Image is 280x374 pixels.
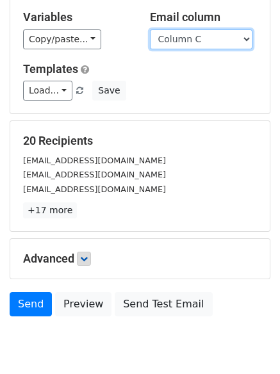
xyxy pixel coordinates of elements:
a: Send [10,292,52,316]
small: [EMAIL_ADDRESS][DOMAIN_NAME] [23,156,166,165]
iframe: Chat Widget [216,313,280,374]
h5: Email column [150,10,258,24]
h5: Variables [23,10,131,24]
a: Templates [23,62,78,76]
a: Copy/paste... [23,29,101,49]
small: [EMAIL_ADDRESS][DOMAIN_NAME] [23,170,166,179]
a: +17 more [23,202,77,218]
a: Load... [23,81,72,101]
a: Send Test Email [115,292,212,316]
button: Save [92,81,126,101]
h5: Advanced [23,252,257,266]
a: Preview [55,292,111,316]
h5: 20 Recipients [23,134,257,148]
small: [EMAIL_ADDRESS][DOMAIN_NAME] [23,184,166,194]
